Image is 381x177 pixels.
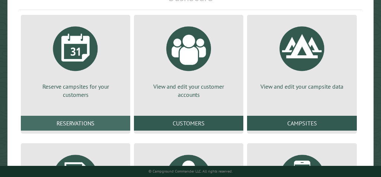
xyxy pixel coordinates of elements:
p: View and edit your customer accounts [143,82,234,99]
p: Reserve campsites for your customers [30,82,121,99]
p: View and edit your campsite data [256,82,348,91]
a: View and edit your customer accounts [143,21,234,99]
a: View and edit your campsite data [256,21,348,91]
a: Campsites [247,116,356,131]
a: Customers [134,116,243,131]
a: Reserve campsites for your customers [30,21,121,99]
small: © Campground Commander LLC. All rights reserved. [148,169,233,174]
a: Reservations [21,116,130,131]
